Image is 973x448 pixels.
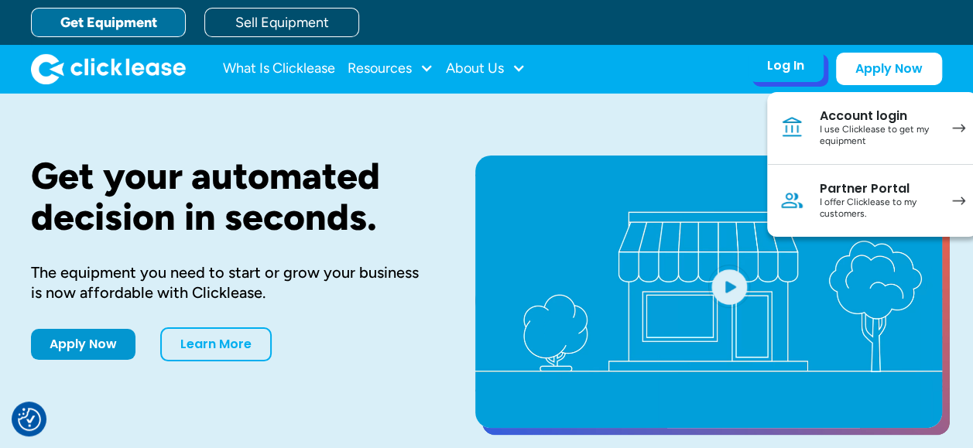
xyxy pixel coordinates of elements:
[952,124,965,132] img: arrow
[31,53,186,84] img: Clicklease logo
[31,156,426,238] h1: Get your automated decision in seconds.
[708,265,750,308] img: Blue play button logo on a light blue circular background
[836,53,942,85] a: Apply Now
[767,58,804,74] div: Log In
[160,327,272,361] a: Learn More
[952,197,965,205] img: arrow
[820,108,937,124] div: Account login
[779,115,804,140] img: Bank icon
[204,8,359,37] a: Sell Equipment
[31,329,135,360] a: Apply Now
[18,408,41,431] button: Consent Preferences
[223,53,335,84] a: What Is Clicklease
[31,8,186,37] a: Get Equipment
[475,156,942,428] a: open lightbox
[446,53,526,84] div: About Us
[31,262,426,303] div: The equipment you need to start or grow your business is now affordable with Clicklease.
[779,188,804,213] img: Person icon
[31,53,186,84] a: home
[820,181,937,197] div: Partner Portal
[348,53,433,84] div: Resources
[820,197,937,221] div: I offer Clicklease to my customers.
[18,408,41,431] img: Revisit consent button
[820,124,937,148] div: I use Clicklease to get my equipment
